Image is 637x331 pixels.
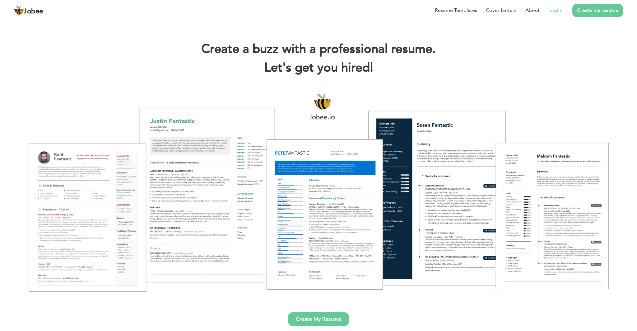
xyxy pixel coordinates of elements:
a: Cover Letters [486,7,517,14]
img: jobee.io [14,5,24,15]
h2: Let's [9,60,628,76]
a: Jobee [14,5,43,15]
a: Create My Resume [288,312,349,326]
a: Resume Templates [435,7,477,14]
a: Login [548,7,561,14]
a: About [525,7,540,14]
a: Create my resume [572,4,623,17]
span: get you hired! [295,59,373,76]
span: Jobee [24,8,43,15]
span: | [370,59,373,76]
h1: Create a buzz with a professional resume. [9,41,628,57]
